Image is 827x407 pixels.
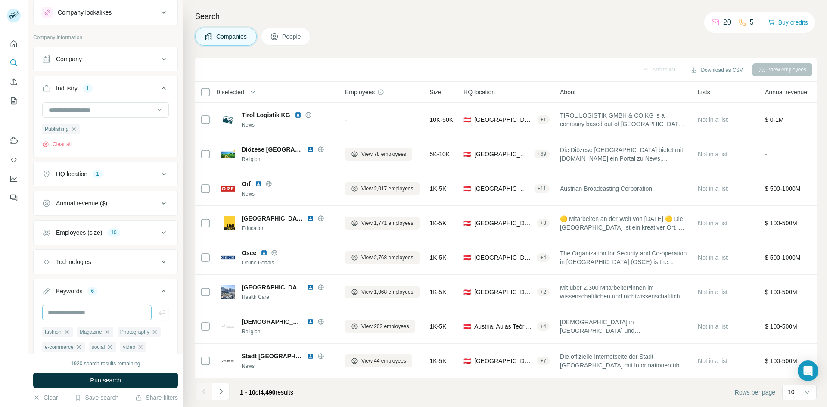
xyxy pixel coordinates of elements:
[7,36,21,52] button: Quick start
[34,252,177,272] button: Technologies
[7,93,21,109] button: My lists
[242,293,335,301] div: Health Care
[261,389,276,396] span: 4,490
[474,253,533,262] span: [GEOGRAPHIC_DATA], [GEOGRAPHIC_DATA]
[7,133,21,149] button: Use Surfe on LinkedIn
[560,214,687,232] span: 🟡 Mitarbeiten an der Welt von [DATE] 🟡 Die [GEOGRAPHIC_DATA] ist ein kreativer Ort, an dem Wissen...
[221,182,235,196] img: Logo of Orf
[698,88,710,96] span: Lists
[430,322,447,331] span: 1K-5K
[765,289,797,295] span: $ 100-500M
[698,220,728,227] span: Not in a list
[463,288,471,296] span: 🇦🇹
[221,216,235,230] img: Logo of University of Graz
[560,318,687,335] span: [DEMOGRAPHIC_DATA] in [GEOGRAPHIC_DATA] und [GEOGRAPHIC_DATA]. Die [DEMOGRAPHIC_DATA] [GEOGRAPHIC...
[93,170,103,178] div: 1
[463,150,471,158] span: 🇦🇹
[242,121,335,129] div: News
[430,253,447,262] span: 1K-5K
[307,353,314,360] img: LinkedIn logo
[560,352,687,370] span: Die offizielle Internetseite der Stadt [GEOGRAPHIC_DATA] mit Informationen über städtische Dienst...
[345,116,347,123] span: -
[7,171,21,186] button: Dashboard
[33,373,178,388] button: Run search
[560,88,576,96] span: About
[537,357,550,365] div: + 7
[430,184,447,193] span: 1K-5K
[56,228,102,237] div: Employees (size)
[560,283,687,301] span: Mit über 2.300 Mitarbeiter*innen im wissenschaftlichen und nichtwissenschaftlichen Bereich sowie ...
[123,343,135,351] span: video
[750,17,754,28] p: 5
[560,146,687,163] span: Die Diözese [GEOGRAPHIC_DATA] bietet mit [DOMAIN_NAME] ein Portal zu News, Gottesdienste, Termine...
[216,32,248,41] span: Companies
[430,357,447,365] span: 1K-5K
[698,357,728,364] span: Not in a list
[537,323,550,330] div: + 4
[768,16,808,28] button: Buy credits
[242,145,303,154] span: Diözese [GEOGRAPHIC_DATA]
[242,259,335,267] div: Online Portals
[56,258,91,266] div: Technologies
[798,360,818,381] div: Open Intercom Messenger
[765,116,784,123] span: $ 0-1M
[221,150,235,158] img: Logo of Diözese Linz
[361,219,413,227] span: View 1,771 employees
[345,251,420,264] button: View 2,768 employees
[463,357,471,365] span: 🇦🇹
[345,217,420,230] button: View 1,771 employees
[463,253,471,262] span: 🇦🇹
[7,152,21,168] button: Use Surfe API
[537,116,550,124] div: + 1
[345,182,420,195] button: View 2,017 employees
[242,111,290,119] span: Tirol Logistik KG
[361,288,413,296] span: View 1,068 employees
[90,376,121,385] span: Run search
[361,323,409,330] span: View 202 employees
[242,224,335,232] div: Education
[242,362,335,370] div: News
[42,140,72,148] button: Clear all
[295,112,302,118] img: LinkedIn logo
[242,249,256,257] span: Osce
[537,288,550,296] div: + 2
[242,214,303,223] span: [GEOGRAPHIC_DATA]
[242,317,303,326] span: [DEMOGRAPHIC_DATA] [GEOGRAPHIC_DATA]
[34,222,177,243] button: Employees (size)10
[361,150,406,158] span: View 78 employees
[361,254,413,261] span: View 2,768 employees
[217,88,244,96] span: 0 selected
[7,74,21,90] button: Enrich CSV
[307,146,314,153] img: LinkedIn logo
[71,360,140,367] div: 1920 search results remaining
[698,323,728,330] span: Not in a list
[474,184,531,193] span: [GEOGRAPHIC_DATA], [GEOGRAPHIC_DATA]
[33,34,178,41] p: Company information
[221,354,235,368] img: Logo of Stadt Dornbirn
[474,115,533,124] span: [GEOGRAPHIC_DATA], [GEOGRAPHIC_DATA]
[430,150,450,158] span: 5K-10K
[765,357,797,364] span: $ 100-500M
[212,383,230,400] button: Navigate to next page
[765,220,797,227] span: $ 100-500M
[307,215,314,222] img: LinkedIn logo
[474,150,531,158] span: [GEOGRAPHIC_DATA], [GEOGRAPHIC_DATA]
[463,115,471,124] span: 🇦🇹
[7,55,21,71] button: Search
[307,284,314,291] img: LinkedIn logo
[255,180,262,187] img: LinkedIn logo
[537,219,550,227] div: + 8
[242,155,335,163] div: Religion
[242,328,335,336] div: Religion
[120,328,149,336] span: Photography
[698,289,728,295] span: Not in a list
[242,190,335,198] div: News
[80,328,102,336] span: Magazine
[34,2,177,23] button: Company lookalikes
[34,49,177,69] button: Company
[221,320,235,333] img: Logo of Erzdiözese Wien
[56,170,87,178] div: HQ location
[56,84,78,93] div: Industry
[56,199,107,208] div: Annual revenue ($)
[698,116,728,123] span: Not in a list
